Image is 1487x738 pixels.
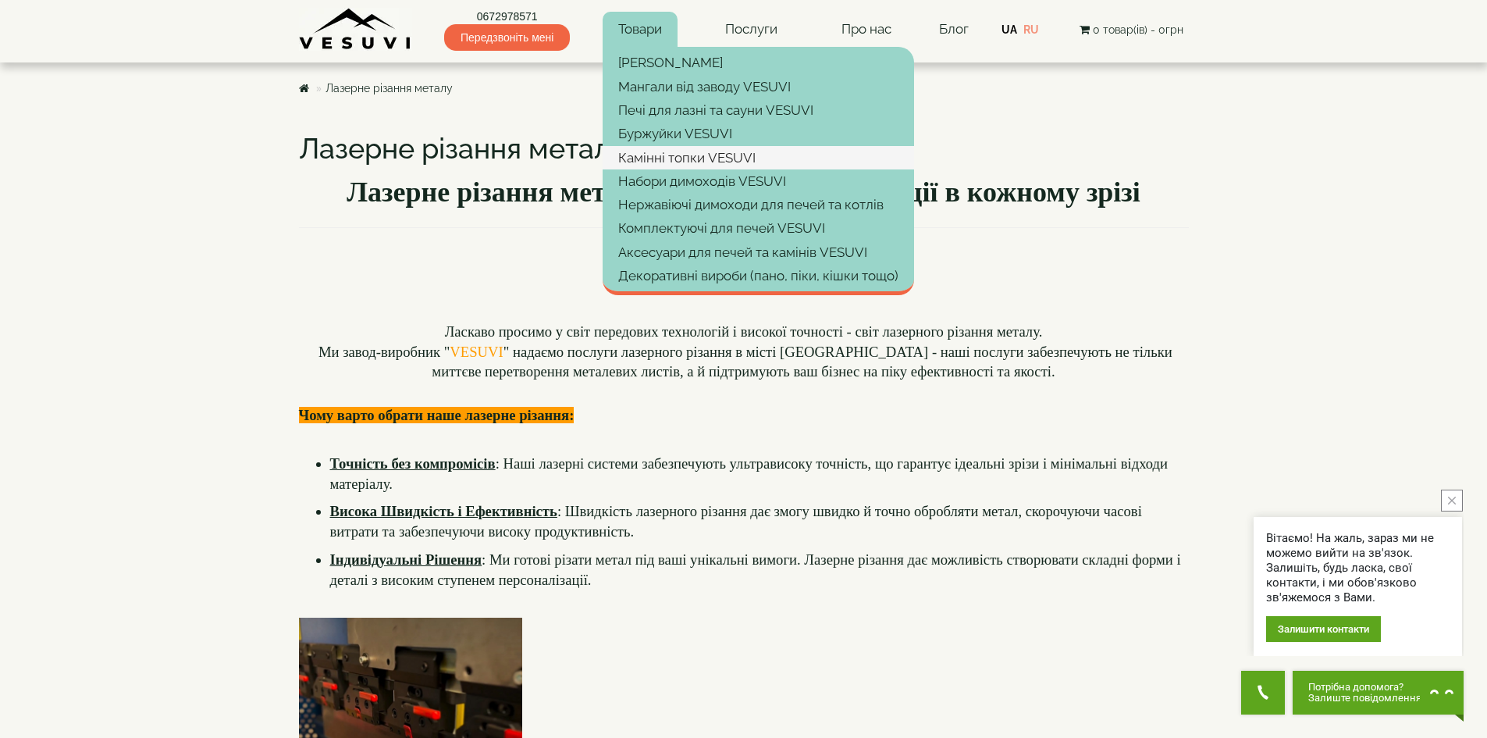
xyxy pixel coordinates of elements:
span: Передзвоніть мені [444,24,570,51]
span: Ми завод-виробник " " надаємо послуги лазерного різання в місті [GEOGRAPHIC_DATA] - наші послуги ... [315,344,1176,380]
a: Буржуйки VESUVI [603,122,914,145]
u: Висока Швидкість і Ефективність [330,503,557,519]
img: Завод VESUVI [299,8,412,51]
button: Get Call button [1241,671,1285,715]
a: Печі для лазні та сауни VESUVI [603,98,914,122]
a: Камінні топки VESUVI [603,146,914,169]
a: RU [1023,23,1039,36]
a: UA [1001,23,1017,36]
div: Вітаємо! На жаль, зараз ми не можемо вийти на зв'язок. Залишіть, будь ласка, свої контакти, і ми ... [1266,531,1450,605]
button: 0 товар(ів) - 0грн [1075,21,1188,38]
div: Залишити контакти [1266,616,1381,642]
span: : Наші лазерні системи забезпечують ультрависоку точність, що гарантує ідеальні зрізи і мінімальн... [330,455,1172,492]
u: Точність без компромісів [330,455,496,472]
a: Нержавіючі димоходи для печей та котлів [603,193,914,216]
span: Потрібна допомога? [1308,682,1421,693]
span: : Ми готові різати метал під ваші унікальні вимоги. Лазерне різання дає можливість створювати скл... [330,551,1185,588]
span: Ласкаво просимо у світ передових технологій і високої точності - світ лазерного різання металу. [445,323,1043,340]
a: Лазерне різання металу [326,82,453,94]
span: 0 товар(ів) - 0грн [1093,23,1183,36]
a: [PERSON_NAME] [603,51,914,74]
h1: Лазерне різання металу [299,134,1189,165]
a: Комплектуючі для печей VESUVI [603,216,914,240]
a: Блог [939,21,969,37]
button: close button [1441,490,1463,512]
a: Набори димоходів VESUVI [603,169,914,193]
b: Лазерне різання металу: Точність та Інновації в кожному зрізі [347,176,1140,208]
button: Chat button [1293,671,1464,715]
a: Послуги [710,12,793,48]
a: Про нас [826,12,907,48]
a: Аксесуари для печей та камінів VESUVI [603,241,914,264]
span: Залиште повідомлення [1308,693,1421,704]
a: 0672978571 [444,9,570,24]
span: : Швидкість лазерного різання дає змогу швидко й точно обробляти метал, скорочуючи часові витрати... [330,503,1146,540]
u: Індивідуальні Рішення [330,551,482,568]
a: Товари [603,12,678,48]
a: Декоративні вироби (пано, піки, кішки тощо) [603,264,914,287]
a: VESUVI [450,344,503,360]
a: Мангали від заводу VESUVI [603,75,914,98]
span: Чому варто обрати наше лазерне різання: [299,407,575,423]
